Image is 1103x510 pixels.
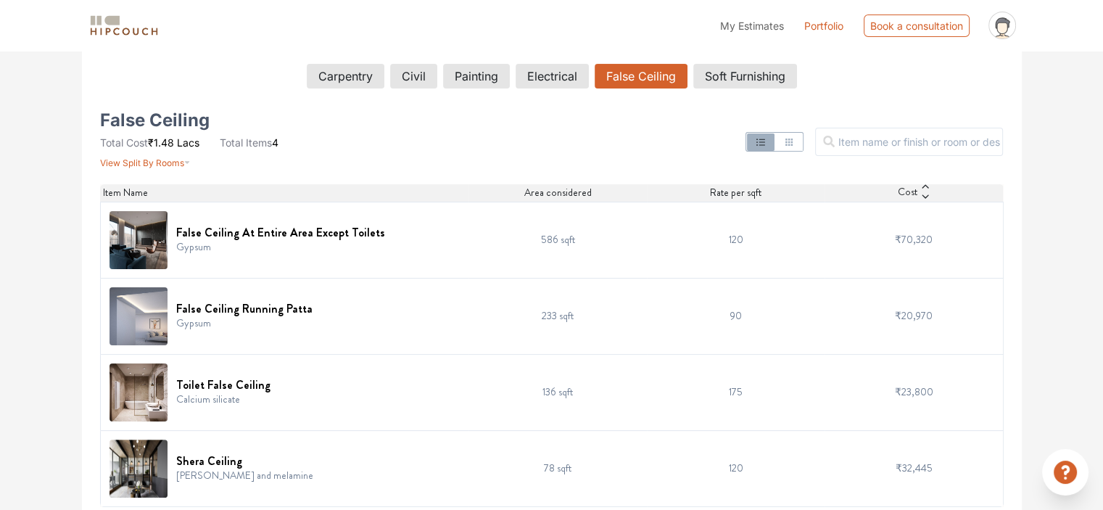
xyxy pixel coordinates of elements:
[176,468,313,483] p: [PERSON_NAME] and melamine
[468,202,647,278] td: 586 sqft
[220,136,272,149] span: Total Items
[647,354,825,430] td: 175
[647,430,825,506] td: 120
[110,440,168,498] img: Shera Ceiling
[468,430,647,506] td: 78 sqft
[710,185,761,200] span: Rate per sqft
[100,136,148,149] span: Total Cost
[516,64,589,89] button: Electrical
[177,136,199,149] span: Lacs
[148,136,174,149] span: ₹1.48
[468,278,647,354] td: 233 sqft
[100,115,210,126] h5: False Ceiling
[88,13,160,38] img: logo-horizontal.svg
[110,211,168,269] img: False Ceiling At Entire Area Except Toilets
[647,278,825,354] td: 90
[176,454,313,468] h6: Shera Ceiling
[443,64,510,89] button: Painting
[176,392,270,407] p: Calcium silicate
[100,150,191,170] button: View Split By Rooms
[693,64,797,89] button: Soft Furnishing
[307,64,384,89] button: Carpentry
[468,354,647,430] td: 136 sqft
[110,363,168,421] img: Toilet False Ceiling
[176,378,270,392] h6: Toilet False Ceiling
[110,287,168,345] img: False Ceiling Running Patta
[894,384,933,399] span: ₹23,800
[524,185,591,200] span: Area considered
[88,9,160,42] span: logo-horizontal.svg
[595,64,687,89] button: False Ceiling
[176,226,385,239] h6: False Ceiling At Entire Area Except Toilets
[815,128,1003,156] input: Item name or finish or room or description
[804,18,843,33] a: Portfolio
[898,184,917,202] span: Cost
[895,232,933,247] span: ₹70,320
[176,302,313,316] h6: False Ceiling Running Patta
[176,239,385,255] p: Gypsum
[864,15,970,37] div: Book a consultation
[647,202,825,278] td: 120
[220,135,278,150] li: 4
[176,316,313,331] p: Gypsum
[895,308,933,323] span: ₹20,970
[895,461,932,475] span: ₹32,445
[100,157,184,168] span: View Split By Rooms
[103,185,148,200] span: Item Name
[390,64,437,89] button: Civil
[720,20,784,32] span: My Estimates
